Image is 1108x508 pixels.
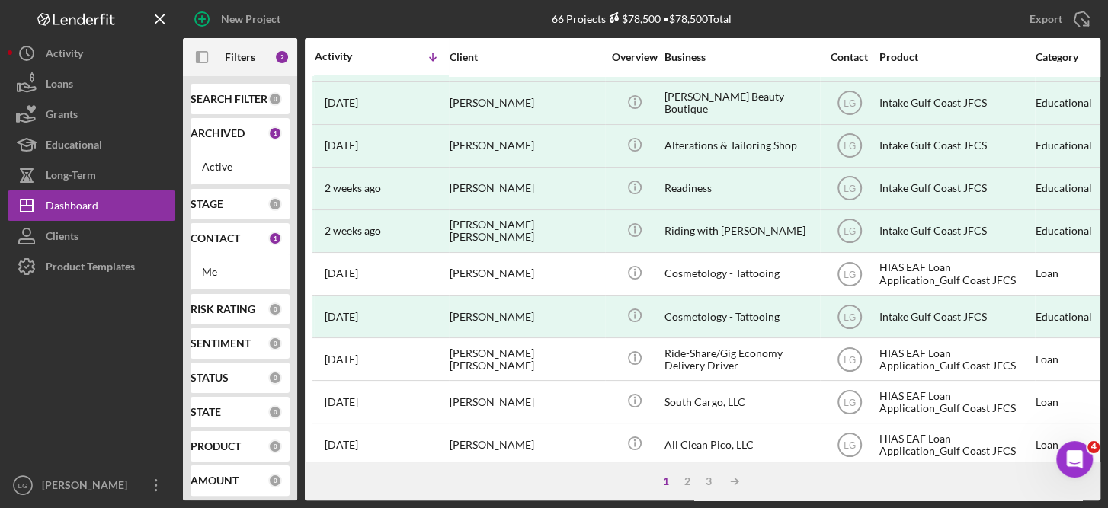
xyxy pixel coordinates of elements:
[664,126,817,166] div: Alterations & Tailoring Shop
[1014,4,1100,34] button: Export
[450,83,602,123] div: [PERSON_NAME]
[8,160,175,190] button: Long-Term
[325,97,358,109] time: 2025-09-12 16:23
[664,424,817,465] div: All Clean Pico, LLC
[268,439,282,453] div: 0
[879,254,1032,294] div: HIAS EAF Loan Application_Gulf Coast JFCS
[843,141,855,152] text: LG
[879,339,1032,379] div: HIAS EAF Loan Application_Gulf Coast JFCS
[821,51,878,63] div: Contact
[1030,4,1062,34] div: Export
[8,470,175,500] button: LG[PERSON_NAME]
[191,93,267,105] b: SEARCH FILTER
[191,440,241,452] b: PRODUCT
[450,296,602,337] div: [PERSON_NAME]
[46,251,135,286] div: Product Templates
[191,232,240,244] b: CONTACT
[1036,211,1106,251] div: Educational
[879,296,1032,337] div: Intake Gulf Coast JFCS
[450,382,602,422] div: [PERSON_NAME]
[191,303,255,315] b: RISK RATING
[1056,441,1093,478] iframe: Intercom live chat
[8,221,175,251] button: Clients
[8,190,175,221] button: Dashboard
[191,474,239,487] b: AMOUNT
[606,12,661,25] div: $78,500
[879,83,1032,123] div: Intake Gulf Coast JFCS
[225,51,255,63] b: Filters
[879,424,1032,465] div: HIAS EAF Loan Application_Gulf Coast JFCS
[191,406,221,418] b: STATE
[843,269,855,280] text: LG
[1036,168,1106,209] div: Educational
[843,354,855,365] text: LG
[450,126,602,166] div: [PERSON_NAME]
[450,424,602,465] div: [PERSON_NAME]
[879,51,1032,63] div: Product
[1036,382,1106,422] div: Loan
[1036,424,1106,465] div: Loan
[664,51,817,63] div: Business
[450,168,602,209] div: [PERSON_NAME]
[191,127,245,139] b: ARCHIVED
[268,197,282,211] div: 0
[325,353,358,366] time: 2025-08-18 22:15
[325,311,358,323] time: 2025-08-18 23:54
[1036,339,1106,379] div: Loan
[46,190,98,225] div: Dashboard
[843,184,855,194] text: LG
[1036,296,1106,337] div: Educational
[191,372,229,384] b: STATUS
[1036,126,1106,166] div: Educational
[46,69,73,103] div: Loans
[221,4,280,34] div: New Project
[8,38,175,69] button: Activity
[8,99,175,129] button: Grants
[843,439,855,450] text: LG
[268,92,282,106] div: 0
[664,211,817,251] div: Riding with [PERSON_NAME]
[843,98,855,109] text: LG
[268,337,282,350] div: 0
[325,396,358,408] time: 2025-08-17 23:05
[664,254,817,294] div: Cosmetology - Tattooing
[8,69,175,99] button: Loans
[664,296,817,337] div: Cosmetology - Tattooing
[268,126,282,140] div: 1
[191,337,251,350] b: SENTIMENT
[606,51,663,63] div: Overview
[450,339,602,379] div: [PERSON_NAME] [PERSON_NAME]
[843,397,855,407] text: LG
[8,129,175,160] button: Educational
[268,405,282,419] div: 0
[268,474,282,487] div: 0
[8,251,175,282] button: Product Templates
[38,470,137,504] div: [PERSON_NAME]
[1087,441,1100,453] span: 4
[325,225,381,237] time: 2025-09-03 01:03
[843,226,855,237] text: LG
[1036,254,1106,294] div: Loan
[268,371,282,385] div: 0
[843,312,855,322] text: LG
[677,475,698,487] div: 2
[202,266,278,278] div: Me
[325,439,358,451] time: 2025-08-14 17:53
[18,481,28,490] text: LG
[191,198,223,210] b: STAGE
[46,99,78,133] div: Grants
[274,50,290,65] div: 2
[325,139,358,152] time: 2025-09-09 05:18
[325,182,381,194] time: 2025-09-04 16:41
[664,168,817,209] div: Readiness
[879,126,1032,166] div: Intake Gulf Coast JFCS
[879,211,1032,251] div: Intake Gulf Coast JFCS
